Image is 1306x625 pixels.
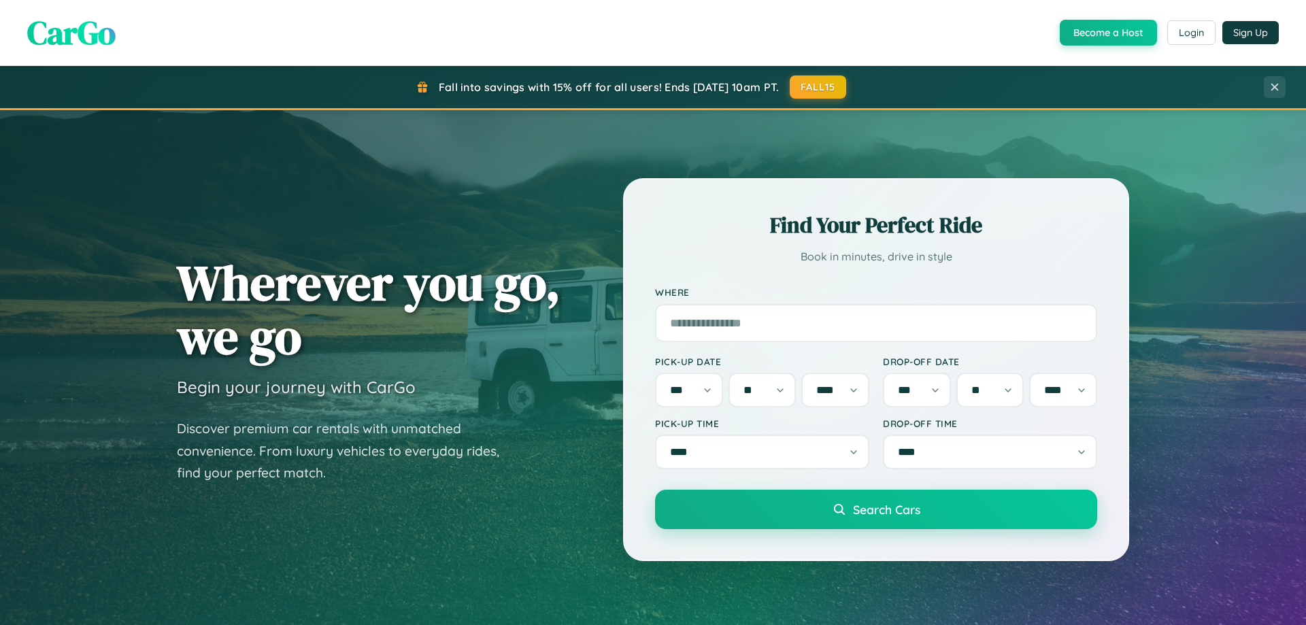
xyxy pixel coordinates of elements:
h1: Wherever you go, we go [177,256,560,363]
label: Drop-off Date [883,356,1097,367]
label: Pick-up Date [655,356,869,367]
span: Search Cars [853,502,920,517]
button: Login [1167,20,1216,45]
span: Fall into savings with 15% off for all users! Ends [DATE] 10am PT. [439,80,780,94]
label: Pick-up Time [655,418,869,429]
p: Discover premium car rentals with unmatched convenience. From luxury vehicles to everyday rides, ... [177,418,517,484]
button: Sign Up [1222,21,1279,44]
span: CarGo [27,10,116,55]
h3: Begin your journey with CarGo [177,377,416,397]
p: Book in minutes, drive in style [655,247,1097,267]
button: Search Cars [655,490,1097,529]
button: FALL15 [790,75,847,99]
button: Become a Host [1060,20,1157,46]
h2: Find Your Perfect Ride [655,210,1097,240]
label: Where [655,287,1097,299]
label: Drop-off Time [883,418,1097,429]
